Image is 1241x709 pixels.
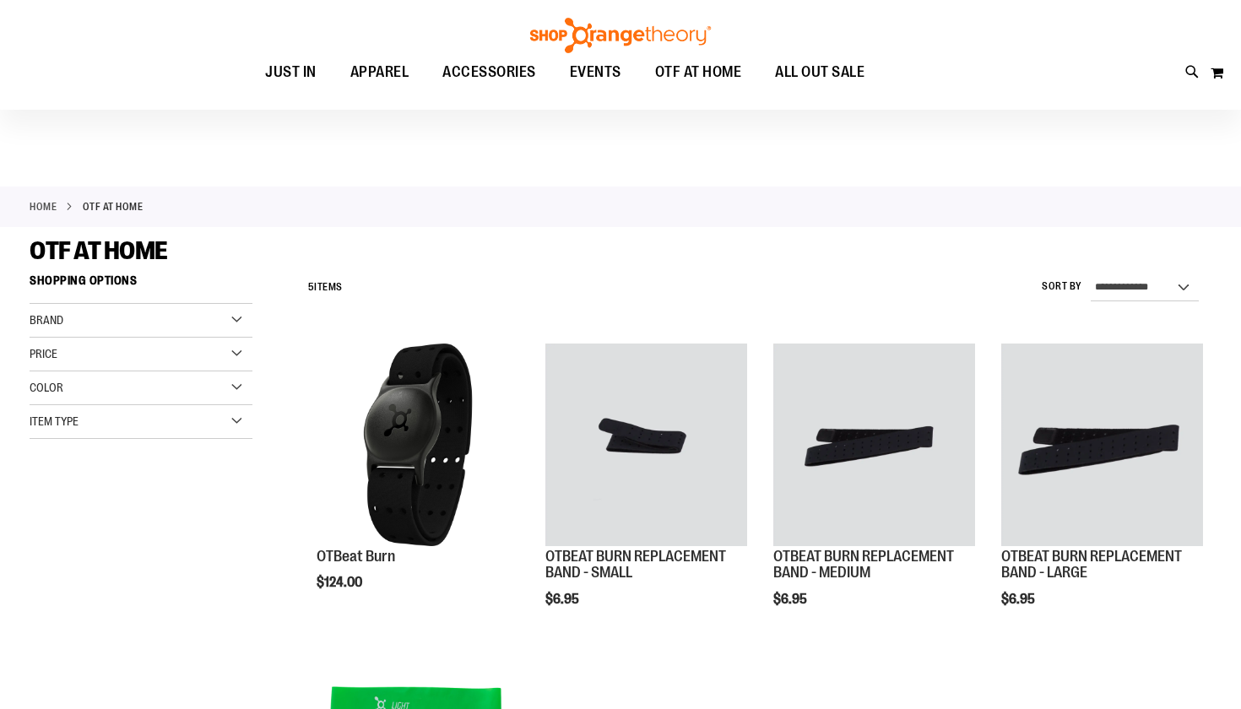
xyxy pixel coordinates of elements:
[83,199,144,214] strong: OTF AT HOME
[30,313,63,327] span: Brand
[570,53,621,91] span: EVENTS
[317,344,518,548] a: Main view of OTBeat Burn 6.0-C
[30,236,168,265] span: OTF AT HOME
[537,335,756,650] div: product
[773,344,975,545] img: OTBEAT BURN REPLACEMENT BAND - MEDIUM
[317,575,365,590] span: $124.00
[1001,592,1038,607] span: $6.95
[1042,279,1082,294] label: Sort By
[317,344,518,545] img: Main view of OTBeat Burn 6.0-C
[775,53,864,91] span: ALL OUT SALE
[30,347,57,360] span: Price
[528,18,713,53] img: Shop Orangetheory
[545,344,747,548] a: OTBEAT BURN REPLACEMENT BAND - SMALL
[1001,344,1203,548] a: OTBEAT BURN REPLACEMENT BAND - LARGE
[773,592,810,607] span: $6.95
[30,414,79,428] span: Item Type
[265,53,317,91] span: JUST IN
[30,266,252,304] strong: Shopping Options
[545,344,747,545] img: OTBEAT BURN REPLACEMENT BAND - SMALL
[765,335,984,650] div: product
[308,274,343,300] h2: Items
[308,281,315,293] span: 5
[993,335,1211,650] div: product
[350,53,409,91] span: APPAREL
[317,548,395,565] a: OTBeat Burn
[1001,548,1182,582] a: OTBEAT BURN REPLACEMENT BAND - LARGE
[1001,344,1203,545] img: OTBEAT BURN REPLACEMENT BAND - LARGE
[30,381,63,394] span: Color
[545,548,726,582] a: OTBEAT BURN REPLACEMENT BAND - SMALL
[30,199,57,214] a: Home
[773,344,975,548] a: OTBEAT BURN REPLACEMENT BAND - MEDIUM
[308,335,527,633] div: product
[545,592,582,607] span: $6.95
[655,53,742,91] span: OTF AT HOME
[773,548,954,582] a: OTBEAT BURN REPLACEMENT BAND - MEDIUM
[442,53,536,91] span: ACCESSORIES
